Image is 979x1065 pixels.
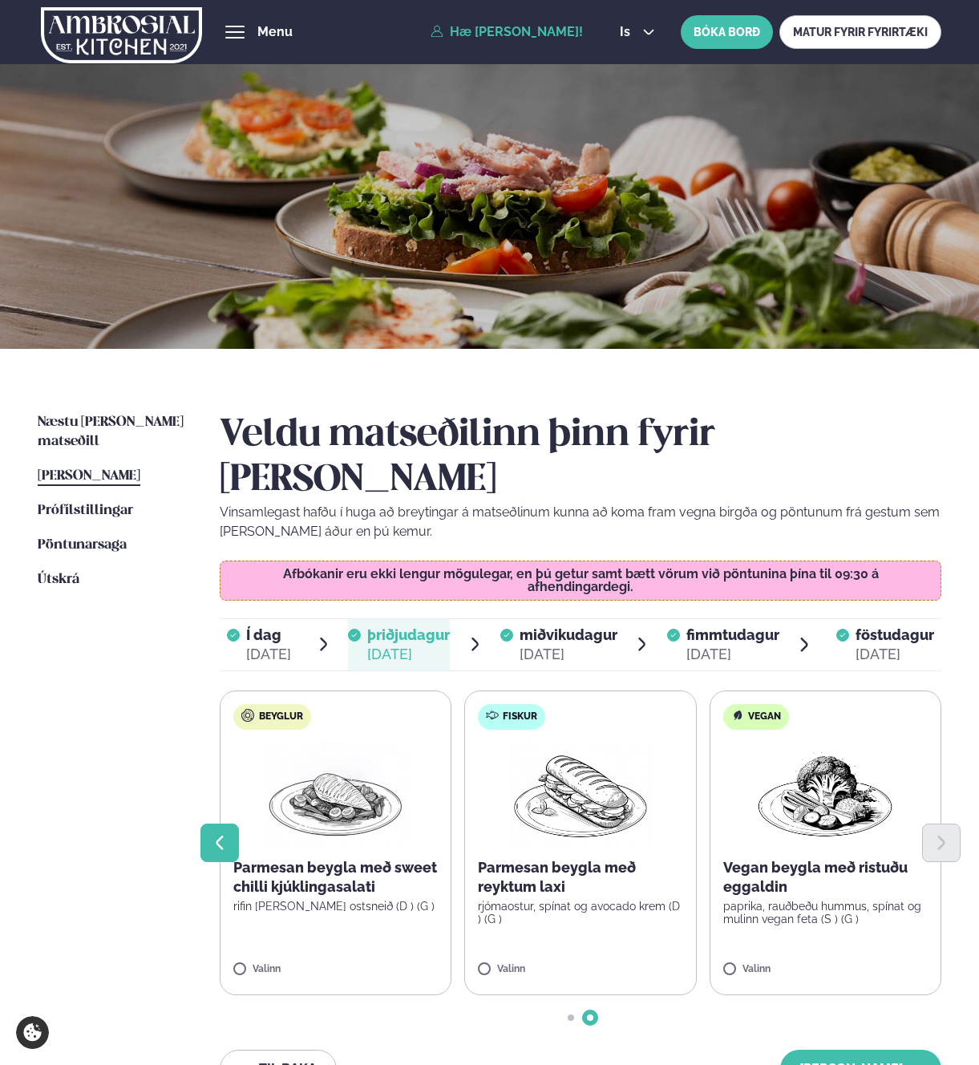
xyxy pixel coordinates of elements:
p: Afbókanir eru ekki lengur mögulegar, en þú getur samt bætt vörum við pöntunina þína til 09:30 á a... [237,568,925,593]
p: rjómaostur, spínat og avocado krem (D ) (G ) [478,900,682,925]
span: Í dag [246,626,291,645]
button: Next slide [922,824,961,862]
span: Útskrá [38,573,79,586]
span: Pöntunarsaga [38,538,127,552]
img: fish.svg [486,709,499,722]
button: Previous slide [200,824,239,862]
span: is [620,26,635,38]
p: Parmesan beygla með sweet chilli kjúklingasalati [233,858,438,897]
p: Parmesan beygla með reyktum laxi [478,858,682,897]
div: [DATE] [520,645,617,664]
a: MATUR FYRIR FYRIRTÆKI [779,15,941,49]
button: BÓKA BORÐ [681,15,773,49]
span: Næstu [PERSON_NAME] matseðill [38,415,184,448]
span: Fiskur [503,711,537,723]
img: Vegan.png [754,743,896,845]
span: [PERSON_NAME] [38,469,140,483]
a: Prófílstillingar [38,501,133,520]
div: [DATE] [856,645,934,664]
div: [DATE] [367,645,450,664]
button: is [607,26,667,38]
div: [DATE] [246,645,291,664]
p: rifin [PERSON_NAME] ostsneið (D ) (G ) [233,900,438,913]
span: Go to slide 2 [587,1014,593,1021]
span: föstudagur [856,626,934,643]
a: Útskrá [38,570,79,589]
a: Hæ [PERSON_NAME]! [431,25,583,39]
span: fimmtudagur [686,626,779,643]
button: hamburger [225,22,245,42]
a: Pöntunarsaga [38,536,127,555]
span: Beyglur [259,711,303,723]
h2: Veldu matseðilinn þinn fyrir [PERSON_NAME] [220,413,941,503]
p: Vinsamlegast hafðu í huga að breytingar á matseðlinum kunna að koma fram vegna birgða og pöntunum... [220,503,941,541]
span: Go to slide 1 [568,1014,574,1021]
div: [DATE] [686,645,779,664]
span: miðvikudagur [520,626,617,643]
img: Chicken-breast.png [265,743,407,845]
p: paprika, rauðbeðu hummus, spínat og mulinn vegan feta (S ) (G ) [723,900,928,925]
img: bagle-new-16px.svg [241,709,255,722]
p: Vegan beygla með ristuðu eggaldin [723,858,928,897]
span: þriðjudagur [367,626,450,643]
a: Næstu [PERSON_NAME] matseðill [38,413,188,452]
img: Panini.png [510,743,651,845]
span: Vegan [748,711,781,723]
a: Cookie settings [16,1016,49,1049]
img: logo [41,2,202,68]
img: Vegan.svg [731,709,744,722]
span: Prófílstillingar [38,504,133,517]
a: [PERSON_NAME] [38,467,140,486]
